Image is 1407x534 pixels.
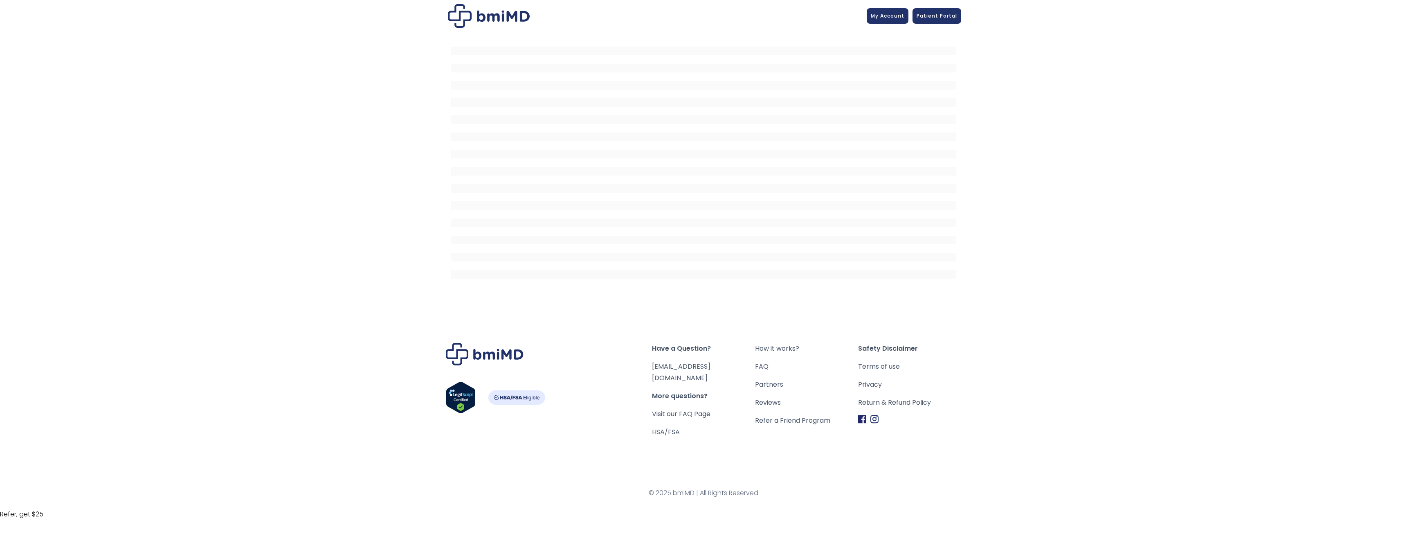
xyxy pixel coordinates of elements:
a: Verify LegitScript Approval for www.bmimd.com [446,381,476,417]
img: Verify Approval for www.bmimd.com [446,381,476,414]
span: Patient Portal [917,12,957,19]
span: My Account [871,12,904,19]
img: Instagram [870,415,879,424]
a: FAQ [755,361,858,372]
a: HSA/FSA [652,427,680,437]
a: [EMAIL_ADDRESS][DOMAIN_NAME] [652,362,710,383]
img: Patient Messaging Portal [448,4,530,28]
img: HSA-FSA [488,390,545,405]
a: How it works? [755,343,858,354]
img: Brand Logo [446,343,524,365]
a: Terms of use [858,361,961,372]
iframe: MDI Patient Messaging Portal [451,38,956,284]
a: Privacy [858,379,961,390]
a: Reviews [755,397,858,408]
span: Safety Disclaimer [858,343,961,354]
span: Have a Question? [652,343,755,354]
span: More questions? [652,390,755,402]
a: Return & Refund Policy [858,397,961,408]
a: Partners [755,379,858,390]
a: Patient Portal [913,8,961,24]
a: Visit our FAQ Page [652,409,710,419]
span: © 2025 bmiMD | All Rights Reserved [446,487,961,499]
img: Facebook [858,415,866,424]
a: Refer a Friend Program [755,415,858,426]
a: My Account [867,8,908,24]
